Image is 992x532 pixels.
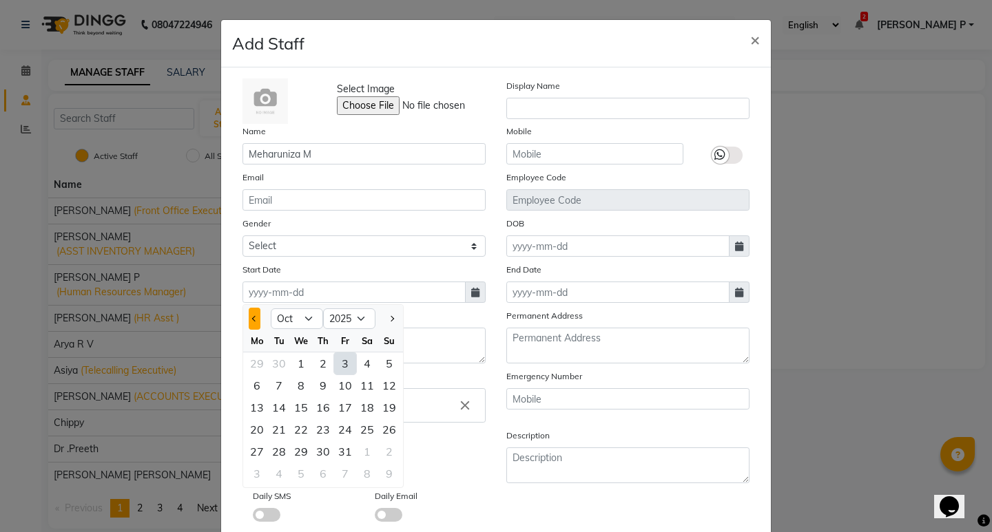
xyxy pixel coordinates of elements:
[246,462,268,485] div: 3
[312,374,334,396] div: 9
[268,396,290,418] div: 14
[312,330,334,352] div: Th
[312,462,334,485] div: 6
[378,418,400,440] div: 26
[356,352,378,374] div: 4
[506,264,541,276] label: End Date
[268,352,290,374] div: Tuesday, September 30, 2025
[378,440,400,462] div: 2
[246,462,268,485] div: Monday, November 3, 2025
[506,388,750,409] input: Mobile
[334,396,356,418] div: Friday, October 17, 2025
[290,396,312,418] div: 15
[378,418,400,440] div: Sunday, October 26, 2025
[246,352,268,374] div: 29
[334,352,356,374] div: 3
[268,418,290,440] div: Tuesday, October 21, 2025
[268,462,290,485] div: Tuesday, November 4, 2025
[268,440,290,462] div: 28
[268,440,290,462] div: Tuesday, October 28, 2025
[378,352,400,374] div: 5
[334,418,356,440] div: Friday, October 24, 2025
[334,462,356,485] div: 7
[386,308,397,330] button: Next month
[312,418,334,440] div: 23
[378,330,400,352] div: Su
[290,374,312,396] div: Wednesday, October 8, 2025
[268,352,290,374] div: 30
[290,440,312,462] div: 29
[356,462,378,485] div: 8
[356,374,378,396] div: 11
[378,462,400,485] div: 9
[356,396,378,418] div: 18
[290,440,312,462] div: Wednesday, October 29, 2025
[242,143,486,164] input: Name
[242,189,486,211] input: Email
[242,217,271,230] label: Gender
[312,352,334,374] div: 2
[268,418,290,440] div: 21
[334,396,356,418] div: 17
[750,29,760,50] span: ×
[290,374,312,396] div: 8
[312,440,334,462] div: 30
[246,418,268,440] div: 20
[323,308,375,329] select: Select year
[378,374,400,396] div: 12
[246,374,268,396] div: Monday, October 6, 2025
[334,418,356,440] div: 24
[312,418,334,440] div: Thursday, October 23, 2025
[290,352,312,374] div: 1
[739,20,771,58] button: Close
[232,31,304,56] h4: Add Staff
[356,462,378,485] div: Saturday, November 8, 2025
[312,396,334,418] div: 16
[334,440,356,462] div: Friday, October 31, 2025
[356,374,378,396] div: Saturday, October 11, 2025
[506,143,683,164] input: Mobile
[334,440,356,462] div: 31
[506,171,566,184] label: Employee Code
[334,374,356,396] div: 10
[356,330,378,352] div: Sa
[246,374,268,396] div: 6
[242,264,281,276] label: Start Date
[378,396,400,418] div: 19
[268,396,290,418] div: Tuesday, October 14, 2025
[506,235,730,257] input: yyyy-mm-dd
[312,352,334,374] div: Thursday, October 2, 2025
[268,462,290,485] div: 4
[246,396,268,418] div: Monday, October 13, 2025
[356,418,378,440] div: Saturday, October 25, 2025
[242,281,466,303] input: yyyy-mm-dd
[246,440,268,462] div: 27
[334,352,356,374] div: Friday, October 3, 2025
[356,418,378,440] div: 25
[246,330,268,352] div: Mo
[337,96,524,115] input: Select Image
[378,396,400,418] div: Sunday, October 19, 2025
[334,330,356,352] div: Fr
[312,440,334,462] div: Thursday, October 30, 2025
[356,352,378,374] div: Saturday, October 4, 2025
[290,352,312,374] div: Wednesday, October 1, 2025
[290,396,312,418] div: Wednesday, October 15, 2025
[268,330,290,352] div: Tu
[312,374,334,396] div: Thursday, October 9, 2025
[378,440,400,462] div: Sunday, November 2, 2025
[242,125,266,138] label: Name
[506,217,524,230] label: DOB
[506,125,532,138] label: Mobile
[253,490,291,502] label: Daily SMS
[375,490,417,502] label: Daily Email
[506,281,730,303] input: yyyy-mm-dd
[246,418,268,440] div: Monday, October 20, 2025
[378,462,400,485] div: Sunday, November 9, 2025
[246,352,268,374] div: Monday, September 29, 2025
[506,370,582,383] label: Emergency Number
[290,330,312,352] div: We
[334,462,356,485] div: Friday, November 7, 2025
[246,396,268,418] div: 13
[271,308,323,329] select: Select month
